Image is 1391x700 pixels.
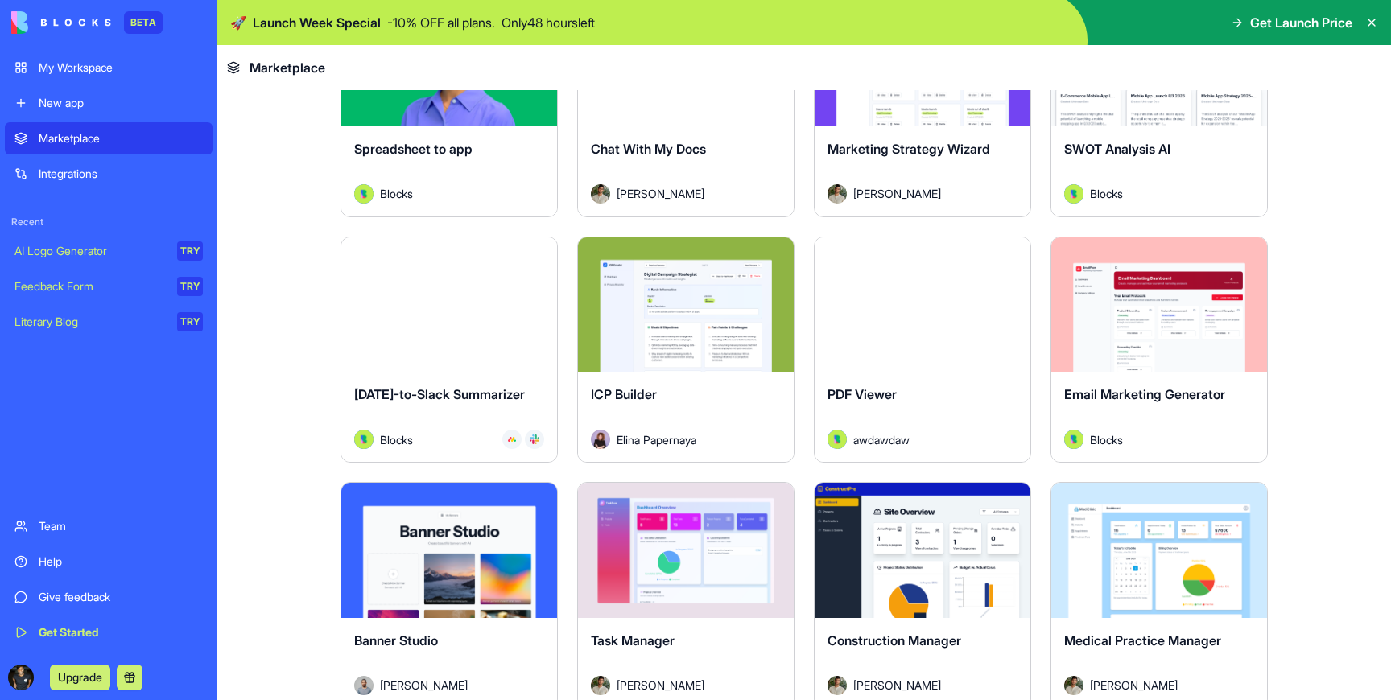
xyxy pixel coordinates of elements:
span: Blocks [380,185,413,202]
a: Get Started [5,616,213,649]
span: Task Manager [591,632,675,649]
a: [DATE]-to-Slack SummarizerAvatarBlocks [341,237,558,463]
a: Team [5,510,213,542]
a: Feedback FormTRY [5,270,213,303]
a: Marketplace [5,122,213,154]
div: TRY [177,241,203,261]
div: Feedback Form [14,278,166,294]
span: Email Marketing Generator [1064,386,1225,402]
span: Recent [5,216,213,229]
span: Chat With My Docs [591,141,706,157]
div: My Workspace [39,60,203,76]
a: ICP BuilderAvatarElina Papernaya [577,237,795,463]
span: Blocks [1090,431,1123,448]
div: Literary Blog [14,314,166,330]
img: logo [11,11,111,34]
span: [PERSON_NAME] [617,185,704,202]
span: Medical Practice Manager [1064,632,1221,649]
span: Marketplace [250,58,325,77]
span: Get Launch Price [1250,13,1352,32]
a: My Workspace [5,51,213,84]
div: New app [39,95,203,111]
a: PDF ViewerAvatarawdawdaw [814,237,1031,463]
img: Avatar [828,430,847,449]
img: Avatar [828,184,847,204]
a: Integrations [5,158,213,190]
div: AI Logo Generator [14,243,166,259]
img: Avatar [591,184,610,204]
img: Avatar [354,430,374,449]
div: Team [39,518,203,534]
div: TRY [177,277,203,296]
div: Integrations [39,166,203,182]
a: BETA [11,11,163,34]
img: ACg8ocIO8S1GNGg-oqFdJl-JAf-H-FXOZ-b704vRHjq8mb_n4izPLwGQ=s96-c [8,665,34,690]
span: Spreadsheet to app [354,141,473,157]
span: 🚀 [230,13,246,32]
a: Literary BlogTRY [5,306,213,338]
div: TRY [177,312,203,331]
img: Avatar [354,184,374,204]
div: Help [39,554,203,570]
span: Blocks [1090,185,1123,202]
img: Avatar [591,676,610,695]
span: [DATE]-to-Slack Summarizer [354,386,525,402]
img: Avatar [354,676,374,695]
div: Give feedback [39,589,203,605]
span: Banner Studio [354,632,438,649]
a: Upgrade [50,669,110,685]
span: [PERSON_NAME] [853,677,941,694]
p: Only 48 hours left [502,13,595,32]
img: Avatar [1064,430,1083,449]
p: - 10 % OFF all plans. [387,13,495,32]
span: Construction Manager [828,632,961,649]
div: Get Started [39,624,203,640]
span: Blocks [380,431,413,448]
a: Help [5,546,213,578]
a: Give feedback [5,581,213,613]
a: Email Marketing GeneratorAvatarBlocks [1050,237,1268,463]
img: Avatar [1064,676,1083,695]
span: Launch Week Special [253,13,381,32]
span: [PERSON_NAME] [1090,677,1178,694]
span: ICP Builder [591,386,657,402]
span: [PERSON_NAME] [617,677,704,694]
span: Elina Papernaya [617,431,696,448]
span: Marketing Strategy Wizard [828,141,990,157]
img: Avatar [1064,184,1083,204]
div: BETA [124,11,163,34]
img: Avatar [591,430,610,449]
span: [PERSON_NAME] [380,677,468,694]
a: AI Logo GeneratorTRY [5,235,213,267]
a: New app [5,87,213,119]
img: Avatar [828,676,847,695]
button: Upgrade [50,665,110,690]
span: PDF Viewer [828,386,897,402]
img: Slack_i955cf.svg [530,434,539,444]
span: awdawdaw [853,431,910,448]
span: SWOT Analysis AI [1064,141,1170,157]
span: [PERSON_NAME] [853,185,941,202]
div: Marketplace [39,130,203,146]
img: Monday_mgmdm1.svg [507,434,517,444]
